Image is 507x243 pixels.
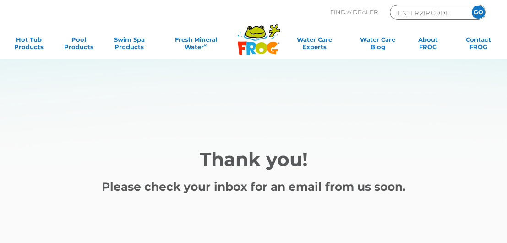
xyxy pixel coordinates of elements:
p: Find A Dealer [330,5,378,20]
sup: ∞ [204,43,207,48]
input: Zip Code Form [397,7,459,18]
a: PoolProducts [60,36,98,54]
a: Fresh MineralWater∞ [160,36,232,54]
a: Water CareExperts [282,36,347,54]
input: GO [472,6,485,19]
strong: Thank you! [200,148,308,171]
strong: Please check your inbox for an email from us soon. [102,180,406,193]
a: ContactFROG [459,36,498,54]
a: AboutFROG [409,36,447,54]
a: Swim SpaProducts [110,36,149,54]
a: Water CareBlog [358,36,397,54]
a: Hot TubProducts [9,36,48,54]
